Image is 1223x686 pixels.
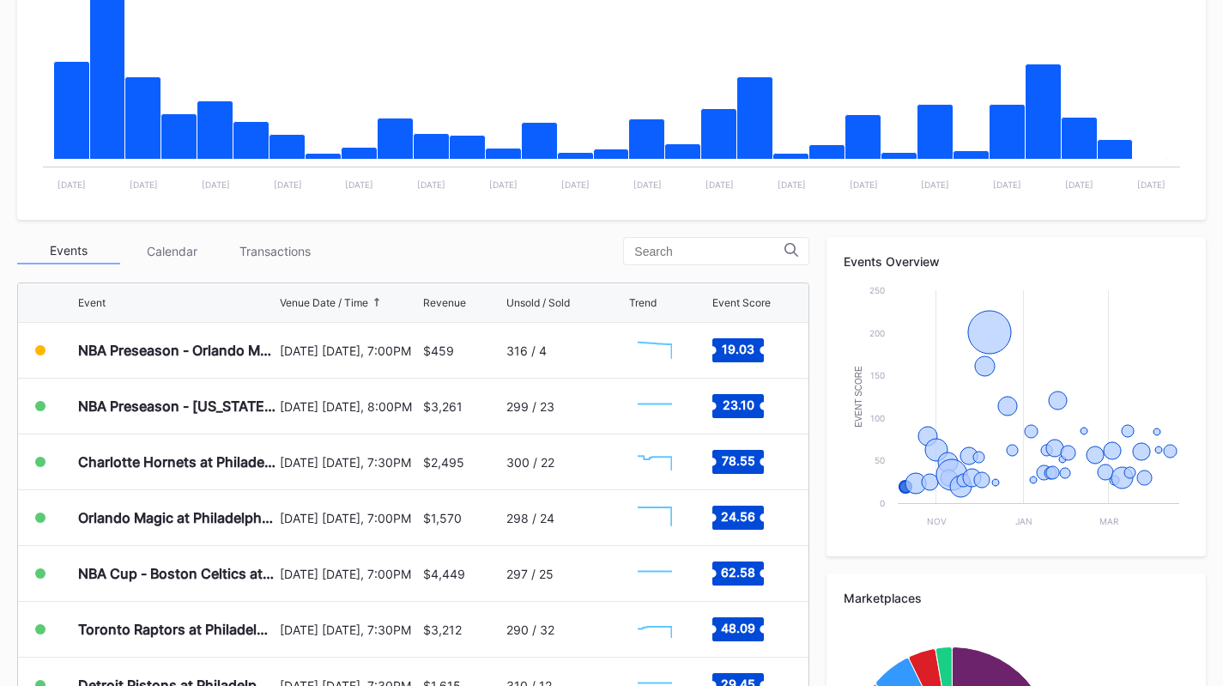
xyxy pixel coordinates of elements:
[280,399,418,414] div: [DATE] [DATE], 8:00PM
[58,179,86,190] text: [DATE]
[844,254,1189,269] div: Events Overview
[489,179,518,190] text: [DATE]
[633,179,662,190] text: [DATE]
[506,511,554,525] div: 298 / 24
[723,398,754,412] text: 23.10
[423,343,454,358] div: $459
[844,591,1189,605] div: Marketplaces
[927,516,947,526] text: Nov
[280,622,418,637] div: [DATE] [DATE], 7:30PM
[629,296,657,309] div: Trend
[870,370,885,380] text: 150
[78,621,275,638] div: Toronto Raptors at Philadelphia 76ers
[280,455,418,470] div: [DATE] [DATE], 7:30PM
[721,565,755,580] text: 62.58
[722,453,755,468] text: 78.55
[722,342,754,356] text: 19.03
[423,511,462,525] div: $1,570
[417,179,445,190] text: [DATE]
[629,496,681,539] svg: Chart title
[120,238,223,264] div: Calendar
[1065,179,1093,190] text: [DATE]
[78,296,106,309] div: Event
[506,343,547,358] div: 316 / 4
[721,621,755,635] text: 48.09
[850,179,878,190] text: [DATE]
[1015,516,1032,526] text: Jan
[506,399,554,414] div: 299 / 23
[274,179,302,190] text: [DATE]
[875,455,885,465] text: 50
[506,455,554,470] div: 300 / 22
[634,245,784,258] input: Search
[880,498,885,508] text: 0
[629,329,681,372] svg: Chart title
[506,622,554,637] div: 290 / 32
[423,399,463,414] div: $3,261
[78,509,275,526] div: Orlando Magic at Philadelphia 76ers
[223,238,326,264] div: Transactions
[78,565,275,582] div: NBA Cup - Boston Celtics at Philadelphia 76ers
[130,179,158,190] text: [DATE]
[17,238,120,264] div: Events
[423,455,464,470] div: $2,495
[78,342,275,359] div: NBA Preseason - Orlando Magic at Philadelphia 76ers
[844,282,1188,539] svg: Chart title
[506,567,554,581] div: 297 / 25
[1137,179,1165,190] text: [DATE]
[629,385,681,428] svg: Chart title
[1099,516,1119,526] text: Mar
[506,296,570,309] div: Unsold / Sold
[869,285,885,295] text: 250
[423,622,462,637] div: $3,212
[854,366,863,428] text: Event Score
[869,328,885,338] text: 200
[870,413,885,423] text: 100
[629,552,681,595] svg: Chart title
[921,179,949,190] text: [DATE]
[280,343,418,358] div: [DATE] [DATE], 7:00PM
[202,179,230,190] text: [DATE]
[345,179,373,190] text: [DATE]
[280,511,418,525] div: [DATE] [DATE], 7:00PM
[993,179,1021,190] text: [DATE]
[423,296,466,309] div: Revenue
[721,509,755,524] text: 24.56
[629,440,681,483] svg: Chart title
[712,296,771,309] div: Event Score
[629,608,681,651] svg: Chart title
[705,179,734,190] text: [DATE]
[78,453,275,470] div: Charlotte Hornets at Philadelphia 76ers
[423,567,465,581] div: $4,449
[778,179,806,190] text: [DATE]
[561,179,590,190] text: [DATE]
[280,567,418,581] div: [DATE] [DATE], 7:00PM
[78,398,275,415] div: NBA Preseason - [US_STATE] Timberwolves at Philadelphia 76ers
[280,296,368,309] div: Venue Date / Time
